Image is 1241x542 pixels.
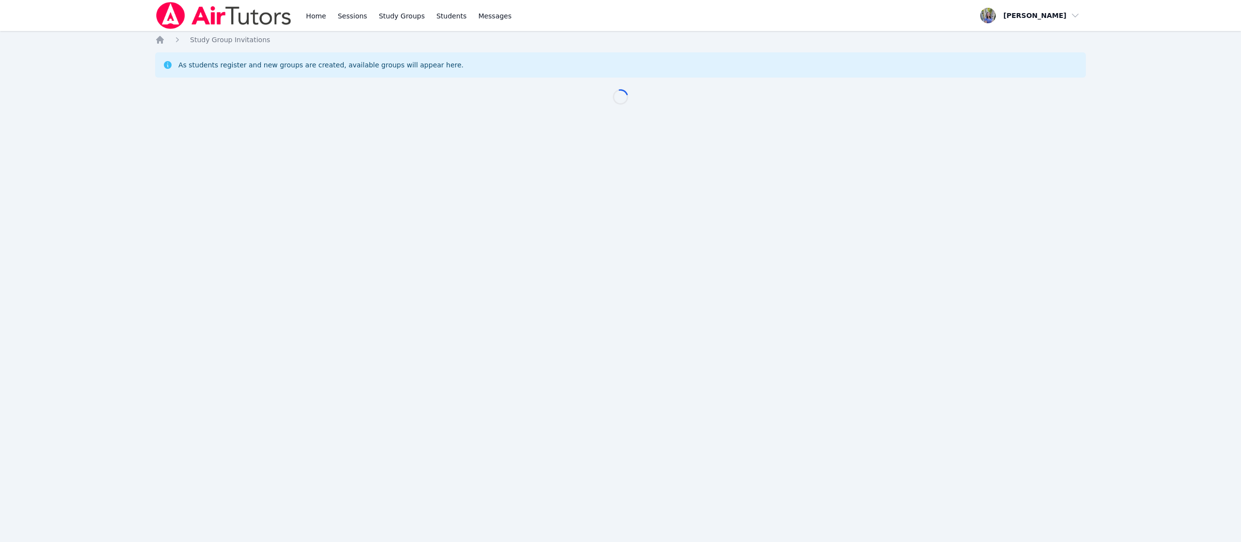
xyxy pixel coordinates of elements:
[478,11,512,21] span: Messages
[190,36,270,44] span: Study Group Invitations
[155,35,1086,45] nav: Breadcrumb
[190,35,270,45] a: Study Group Invitations
[155,2,292,29] img: Air Tutors
[178,60,463,70] div: As students register and new groups are created, available groups will appear here.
